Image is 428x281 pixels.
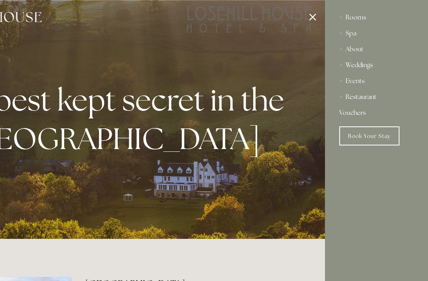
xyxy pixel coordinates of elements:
[339,57,414,73] div: Weddings
[339,105,414,121] a: Vouchers
[339,89,414,105] div: Restaurant
[339,10,414,25] div: Rooms
[339,41,414,57] div: About
[339,25,414,41] div: Spa
[339,73,414,89] div: Events
[339,126,399,145] a: Book Your Stay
